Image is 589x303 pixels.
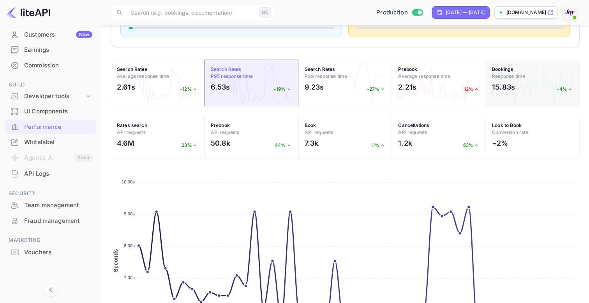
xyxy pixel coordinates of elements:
[305,138,319,148] h2: 7.3k
[506,9,546,16] p: [DOMAIN_NAME]
[398,82,416,92] h2: 2.21s
[24,61,92,70] div: Commission
[24,92,85,101] div: Developer tools
[113,249,119,272] text: Seconds
[211,82,230,92] h2: 6.53s
[5,104,96,118] a: UI Components
[5,166,96,181] a: API Logs
[24,169,92,178] div: API Logs
[398,138,412,148] h2: 1.2k
[124,275,135,280] tspan: 7.00s
[5,189,96,198] span: Security
[117,82,135,92] h2: 2.61s
[211,66,242,72] strong: Search Rates
[117,122,147,128] strong: Rates search
[124,243,135,248] tspan: 8.00s
[305,82,324,92] h2: 9.23s
[492,129,528,135] span: Conversion rate
[126,5,256,20] input: Search (e.g. bookings, documentation)
[5,42,96,58] div: Earnings
[305,66,335,72] strong: Search Rates
[5,245,96,260] div: Vouchers
[5,104,96,119] div: UI Components
[305,122,316,128] strong: Book
[5,213,96,228] a: Fraud management
[5,81,96,89] span: Build
[492,66,513,72] strong: Bookings
[24,217,92,225] div: Fraud management
[211,129,240,135] span: API requests
[5,245,96,259] a: Vouchers
[5,42,96,57] a: Earnings
[5,27,96,42] a: CustomersNew
[6,6,50,19] img: LiteAPI logo
[24,138,92,147] div: Whitelabel
[76,31,92,38] div: New
[5,135,96,149] a: Whitelabel
[492,73,525,79] span: Response time
[398,122,429,128] strong: Cancellations
[274,86,292,93] p: -19%
[492,122,522,128] strong: Look to Book
[24,123,92,132] div: Performance
[371,142,386,149] p: 11%
[24,30,92,39] div: Customers
[5,198,96,212] a: Team management
[398,66,417,72] strong: Prebook
[5,120,96,135] div: Performance
[24,107,92,116] div: UI Components
[446,9,485,16] div: [DATE] — [DATE]
[117,138,135,148] h2: 4.6M
[367,86,386,93] p: -27%
[373,8,426,17] div: Switch to Sandbox mode
[492,138,508,148] h2: ~2%
[557,86,573,93] p: -4%
[563,6,576,19] img: With Joy
[492,82,515,92] h2: 15.83s
[122,180,135,184] tspan: 10.00s
[24,248,92,257] div: Vouchers
[464,86,480,93] p: 12%
[24,201,92,210] div: Team management
[5,236,96,245] span: Marketing
[211,138,231,148] h2: 50.8k
[398,73,450,79] span: Average response time
[44,283,58,297] button: Collapse navigation
[259,7,271,18] div: ⌘K
[5,90,96,103] div: Developer tools
[5,58,96,73] div: Commission
[180,86,198,93] p: -12%
[5,120,96,134] a: Performance
[305,73,347,79] span: P99 response time
[24,46,92,55] div: Earnings
[211,122,230,128] strong: Prebook
[5,213,96,229] div: Fraud management
[117,66,148,72] strong: Search Rates
[211,73,253,79] span: P95 response time
[182,142,198,149] p: 23%
[5,166,96,181] div: API Logs
[463,142,480,149] p: 63%
[124,211,135,216] tspan: 9.00s
[275,142,292,149] p: 44%
[5,58,96,72] a: Commission
[5,198,96,213] div: Team management
[117,73,169,79] span: Average response time
[398,129,427,135] span: API requests
[117,129,146,135] span: API requests
[432,6,490,19] div: Click to change the date range period
[5,135,96,150] div: Whitelabel
[376,8,408,17] span: Production
[305,129,333,135] span: API requests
